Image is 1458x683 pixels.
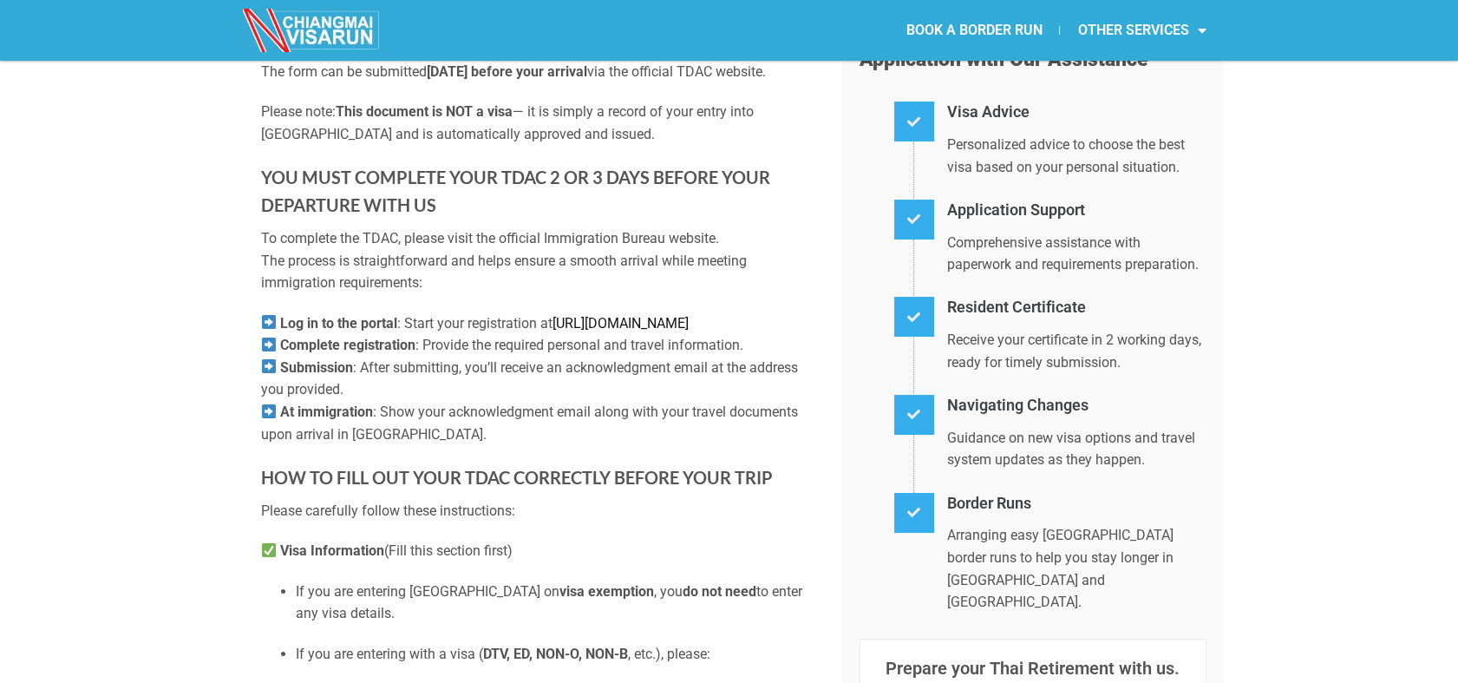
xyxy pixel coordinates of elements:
strong: Complete registration [280,337,415,353]
p: Please carefully follow these instructions: [261,500,816,522]
p: Arranging easy [GEOGRAPHIC_DATA] border runs to help you stay longer in [GEOGRAPHIC_DATA] and [GE... [947,524,1206,613]
a: [URL][DOMAIN_NAME] [552,315,689,332]
a: Border Runs [947,494,1031,512]
p: Guidance on new visa options and travel system updates as they happen. [947,427,1206,471]
img: ✅ [262,543,276,557]
p: To complete the TDAC, please visit the official Immigration Bureau website. The process is straig... [261,227,816,294]
strong: Visa Information [280,542,384,559]
p: Comprehensive assistance with paperwork and requirements preparation. [947,232,1206,276]
strong: Log in to the portal [280,315,397,332]
p: If you are entering with a visa ( , etc.), please: [296,643,816,666]
p: If you are entering [GEOGRAPHIC_DATA] on , you to enter any visa details. [296,581,816,625]
img: ➡ [262,338,276,351]
p: (Fill this section first) [261,540,816,562]
h4: Resident Certificate [947,295,1206,320]
strong: DTV, ED, NON-O, NON-B [483,646,628,662]
img: ➡ [262,359,276,373]
strong: Submission [280,359,353,376]
p: Please note: — it is simply a record of your entry into [GEOGRAPHIC_DATA] and is automatically ap... [261,101,816,145]
a: OTHER SERVICES [1060,10,1223,50]
nav: Menu [729,10,1223,50]
h4: Visa Advice [947,100,1206,125]
strong: visa exemption [559,583,654,600]
h4: Application Support [947,198,1206,223]
p: Personalized advice to choose the best visa based on your personal situation. [947,134,1206,178]
strong: At immigration [280,404,373,420]
strong: do not need [683,583,756,600]
h3: HOW TO FILL OUT YOUR TDAC CORRECTLY BEFORE YOUR TRIP [261,463,816,491]
h4: Navigating Changes [947,393,1206,418]
p: Receive your certificate in 2 working days, ready for timely submission. [947,329,1206,373]
img: ➡ [262,315,276,329]
strong: [DATE] before your arrival [427,63,587,80]
p: : Start your registration at : Provide the required personal and travel information. : After subm... [261,312,816,446]
strong: This document is NOT a visa [336,103,513,120]
p: The form can be submitted via the official TDAC website. [261,61,816,83]
img: ➡ [262,404,276,418]
h3: YOU MUST COMPLETE YOUR TDAC 2 OR 3 DAYS BEFORE YOUR DEPARTURE WITH US [261,163,816,219]
a: BOOK A BORDER RUN [888,10,1059,50]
